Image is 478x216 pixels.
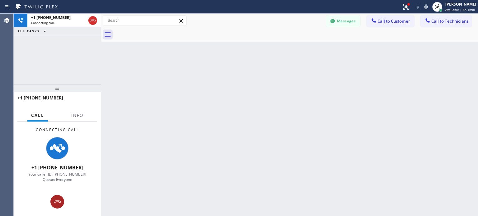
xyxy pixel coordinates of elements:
[88,16,97,25] button: Hang up
[31,21,56,25] span: Connecting call…
[445,2,476,7] div: [PERSON_NAME]
[422,2,430,11] button: Mute
[68,109,87,122] button: Info
[31,113,44,118] span: Call
[28,172,86,182] span: Your caller ID: [PHONE_NUMBER] Queue: Everyone
[31,164,83,171] span: +1 [PHONE_NUMBER]
[431,18,468,24] span: Call to Technicians
[14,27,52,35] button: ALL TASKS
[36,127,79,132] span: Connecting Call
[27,109,48,122] button: Call
[17,95,63,101] span: +1 [PHONE_NUMBER]
[71,113,83,118] span: Info
[31,15,71,20] span: +1 [PHONE_NUMBER]
[445,7,475,12] span: Available | 8h 1min
[377,18,410,24] span: Call to Customer
[103,16,186,25] input: Search
[17,29,40,33] span: ALL TASKS
[367,15,414,27] button: Call to Customer
[326,15,360,27] button: Messages
[50,195,64,209] button: Hang up
[420,15,472,27] button: Call to Technicians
